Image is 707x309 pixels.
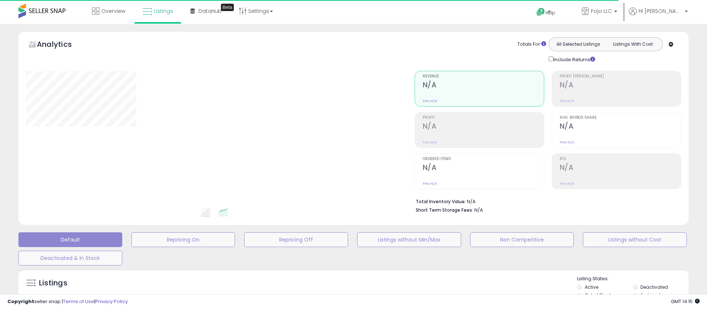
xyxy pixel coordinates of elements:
[639,7,683,15] span: Hi [PERSON_NAME]
[560,157,681,161] span: ROI
[416,197,676,205] li: N/A
[423,181,437,186] small: Prev: N/A
[101,7,125,15] span: Overview
[7,298,34,305] strong: Copyright
[18,251,122,265] button: Deactivated & In Stock
[605,39,660,49] button: Listings With Cost
[536,7,545,17] i: Get Help
[470,232,574,247] button: Non Competitive
[18,232,122,247] button: Default
[531,2,570,24] a: Help
[560,81,681,91] h2: N/A
[517,41,546,48] div: Totals For
[198,7,222,15] span: DataHub
[629,7,688,24] a: Hi [PERSON_NAME]
[560,140,574,145] small: Prev: N/A
[416,198,466,205] b: Total Inventory Value:
[37,39,86,51] h5: Analytics
[154,7,173,15] span: Listings
[560,99,574,103] small: Prev: N/A
[423,163,544,173] h2: N/A
[560,116,681,120] span: Avg. Buybox Share
[583,232,687,247] button: Listings without Cost
[7,298,128,305] div: seller snap | |
[423,81,544,91] h2: N/A
[221,4,234,11] div: Tooltip anchor
[591,7,612,15] span: Fojo LLC
[423,122,544,132] h2: N/A
[357,232,461,247] button: Listings without Min/Max
[560,74,681,79] span: Profit [PERSON_NAME]
[543,55,604,63] div: Include Returns
[545,10,555,16] span: Help
[560,122,681,132] h2: N/A
[416,207,473,213] b: Short Term Storage Fees:
[560,181,574,186] small: Prev: N/A
[423,116,544,120] span: Profit
[244,232,348,247] button: Repricing Off
[551,39,606,49] button: All Selected Listings
[423,157,544,161] span: Ordered Items
[423,140,437,145] small: Prev: N/A
[423,99,437,103] small: Prev: N/A
[474,206,483,213] span: N/A
[423,74,544,79] span: Revenue
[131,232,235,247] button: Repricing On
[560,163,681,173] h2: N/A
